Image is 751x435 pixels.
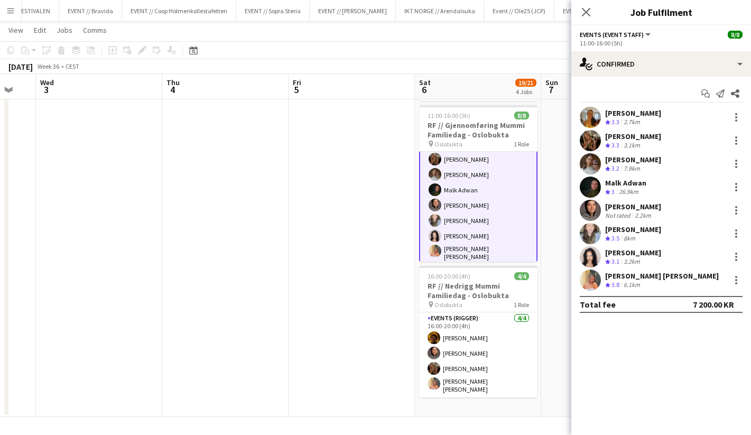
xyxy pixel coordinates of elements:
[419,266,537,397] app-job-card: 16:00-20:00 (4h)4/4RF // Nedrigg Mummi Familiedag - Oslobukta Oslobukta1 RoleEvents (Rigger)4/416...
[310,1,396,21] button: EVENT // [PERSON_NAME]
[605,155,661,164] div: [PERSON_NAME]
[484,1,554,21] button: Event // Ole25 (JCP)
[8,61,33,72] div: [DATE]
[34,25,46,35] span: Edit
[291,84,301,96] span: 5
[419,281,537,300] h3: RF // Nedrigg Mummi Familiedag - Oslobukta
[622,164,642,173] div: 7.9km
[419,105,537,262] app-job-card: 11:00-16:00 (5h)8/8RF // Gjennomføring Mummi Familiedag - Oslobukta Oslobukta1 RoleEvents (Event ...
[728,31,743,39] span: 8/8
[580,31,652,39] button: Events (Event Staff)
[418,84,431,96] span: 6
[236,1,310,21] button: EVENT // Sopra Steria
[514,140,529,148] span: 1 Role
[293,78,301,87] span: Fri
[605,132,661,141] div: [PERSON_NAME]
[428,272,470,280] span: 16:00-20:00 (4h)
[434,301,462,309] span: Oslobukta
[8,25,23,35] span: View
[622,257,642,266] div: 3.2km
[419,117,537,266] app-card-role: Events (Event Staff)8/811:00-16:00 (5h)[PERSON_NAME][PERSON_NAME][PERSON_NAME]Malk Adwan[PERSON_N...
[165,84,180,96] span: 4
[514,112,529,119] span: 8/8
[611,188,615,196] span: 3
[544,84,558,96] span: 7
[52,23,77,37] a: Jobs
[516,88,536,96] div: 4 Jobs
[605,108,661,118] div: [PERSON_NAME]
[611,234,619,242] span: 3.5
[611,281,619,289] span: 3.8
[514,301,529,309] span: 1 Role
[545,78,558,87] span: Sun
[580,299,616,310] div: Total fee
[166,78,180,87] span: Thu
[571,5,751,19] h3: Job Fulfilment
[693,299,734,310] div: 7 200.00 KR
[434,140,462,148] span: Oslobukta
[611,141,619,149] span: 3.3
[514,272,529,280] span: 4/4
[617,188,641,197] div: 26.9km
[4,23,27,37] a: View
[39,84,54,96] span: 3
[605,178,646,188] div: Malk Adwan
[59,1,122,21] button: EVENT // Bravida
[40,78,54,87] span: Wed
[605,248,661,257] div: [PERSON_NAME]
[622,118,642,127] div: 2.7km
[605,271,719,281] div: [PERSON_NAME] [PERSON_NAME]
[611,118,619,126] span: 3.3
[605,202,661,211] div: [PERSON_NAME]
[428,112,470,119] span: 11:00-16:00 (5h)
[30,23,50,37] a: Edit
[83,25,107,35] span: Comms
[580,31,644,39] span: Events (Event Staff)
[396,1,484,21] button: IKT NORGE // Arendalsuka
[605,211,633,219] div: Not rated
[57,25,72,35] span: Jobs
[554,1,652,21] button: EVENT//[PERSON_NAME] 2025
[515,79,536,87] span: 19/21
[419,78,431,87] span: Sat
[622,281,642,290] div: 6.1km
[580,39,743,47] div: 11:00-16:00 (5h)
[79,23,111,37] a: Comms
[633,211,653,219] div: 2.2km
[571,51,751,77] div: Confirmed
[419,121,537,140] h3: RF // Gjennomføring Mummi Familiedag - Oslobukta
[605,225,661,234] div: [PERSON_NAME]
[419,312,537,397] app-card-role: Events (Rigger)4/416:00-20:00 (4h)[PERSON_NAME][PERSON_NAME][PERSON_NAME][PERSON_NAME] [PERSON_NAME]
[611,164,619,172] span: 3.2
[611,257,619,265] span: 3.1
[622,234,637,243] div: 8km
[622,141,642,150] div: 3.1km
[35,62,61,70] span: Week 36
[122,1,236,21] button: EVENT // Coop Holmenkollestafetten
[66,62,79,70] div: CEST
